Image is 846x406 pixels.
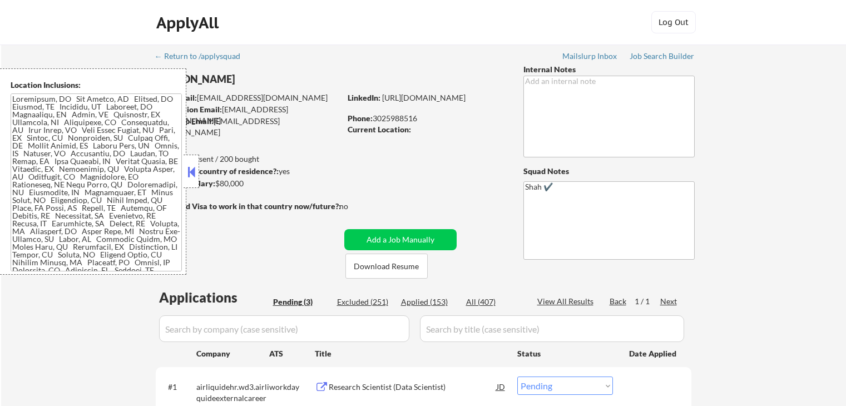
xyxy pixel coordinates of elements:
div: Job Search Builder [630,52,695,60]
button: Log Out [651,11,696,33]
input: Search by title (case sensitive) [420,315,684,342]
div: no [339,201,371,212]
div: $80,000 [155,178,340,189]
div: ApplyAll [156,13,222,32]
button: Add a Job Manually [344,229,457,250]
div: 153 sent / 200 bought [155,154,340,165]
div: #1 [168,382,187,393]
div: Company [196,348,269,359]
strong: Current Location: [348,125,411,134]
div: [EMAIL_ADDRESS][DOMAIN_NAME] [156,116,340,137]
div: [EMAIL_ADDRESS][DOMAIN_NAME] [156,92,340,103]
div: Excluded (251) [337,296,393,308]
div: Internal Notes [523,64,695,75]
div: Research Scientist (Data Scientist) [329,382,497,393]
div: [EMAIL_ADDRESS][DOMAIN_NAME] [156,104,340,126]
div: workday [269,382,315,393]
a: Job Search Builder [630,52,695,63]
div: Pending (3) [273,296,329,308]
div: Status [517,343,613,363]
div: 3025988516 [348,113,505,124]
div: Title [315,348,507,359]
div: JD [496,377,507,397]
div: [PERSON_NAME] [156,72,384,86]
div: Squad Notes [523,166,695,177]
strong: Can work in country of residence?: [155,166,279,176]
a: Mailslurp Inbox [562,52,618,63]
div: airliquidehr.wd3.airliquideexternalcareer [196,382,269,403]
input: Search by company (case sensitive) [159,315,409,342]
strong: Will need Visa to work in that country now/future?: [156,201,341,211]
div: Date Applied [629,348,678,359]
strong: LinkedIn: [348,93,380,102]
div: Applications [159,291,269,304]
div: Back [610,296,627,307]
div: All (407) [466,296,522,308]
strong: Phone: [348,113,373,123]
div: yes [155,166,337,177]
button: Download Resume [345,254,428,279]
div: Mailslurp Inbox [562,52,618,60]
div: Applied (153) [401,296,457,308]
div: Location Inclusions: [11,80,182,91]
a: ← Return to /applysquad [155,52,251,63]
div: View All Results [537,296,597,307]
div: Next [660,296,678,307]
a: [URL][DOMAIN_NAME] [382,93,466,102]
div: 1 / 1 [635,296,660,307]
div: ← Return to /applysquad [155,52,251,60]
div: ATS [269,348,315,359]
